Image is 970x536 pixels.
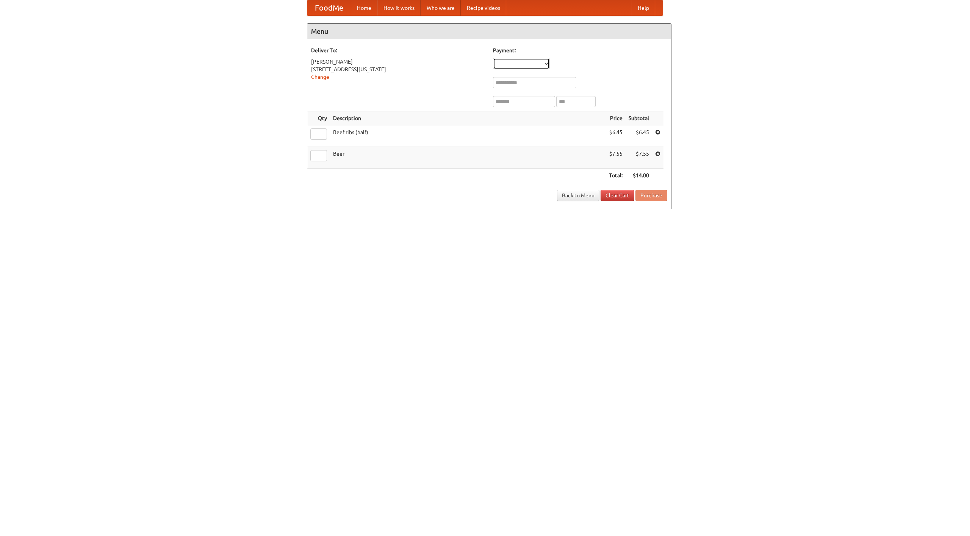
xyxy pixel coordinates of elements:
[601,190,634,201] a: Clear Cart
[330,147,606,169] td: Beer
[311,74,329,80] a: Change
[626,111,652,125] th: Subtotal
[307,0,351,16] a: FoodMe
[606,169,626,183] th: Total:
[626,147,652,169] td: $7.55
[635,190,667,201] button: Purchase
[632,0,655,16] a: Help
[311,58,485,66] div: [PERSON_NAME]
[606,147,626,169] td: $7.55
[421,0,461,16] a: Who we are
[307,24,671,39] h4: Menu
[311,47,485,54] h5: Deliver To:
[626,169,652,183] th: $14.00
[461,0,506,16] a: Recipe videos
[330,111,606,125] th: Description
[311,66,485,73] div: [STREET_ADDRESS][US_STATE]
[493,47,667,54] h5: Payment:
[307,111,330,125] th: Qty
[351,0,377,16] a: Home
[330,125,606,147] td: Beef ribs (half)
[606,111,626,125] th: Price
[626,125,652,147] td: $6.45
[557,190,599,201] a: Back to Menu
[377,0,421,16] a: How it works
[606,125,626,147] td: $6.45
